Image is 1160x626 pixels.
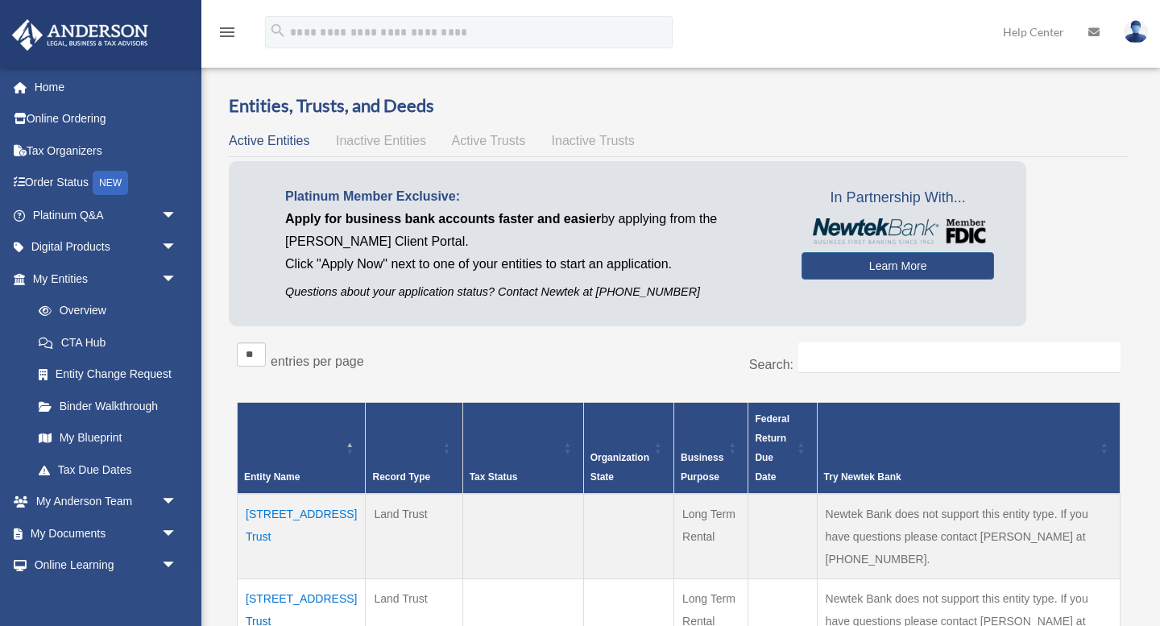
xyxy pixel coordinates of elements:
a: CTA Hub [23,326,193,359]
a: Binder Walkthrough [23,390,193,422]
span: Record Type [372,471,430,483]
span: arrow_drop_down [161,549,193,582]
a: Home [11,71,201,103]
a: Order StatusNEW [11,167,201,200]
a: Entity Change Request [23,359,193,391]
span: Organization State [590,452,649,483]
a: Digital Productsarrow_drop_down [11,231,201,263]
span: Active Entities [229,134,309,147]
th: Organization State: Activate to sort [583,402,673,494]
i: search [269,22,287,39]
span: arrow_drop_down [161,199,193,232]
a: My Anderson Teamarrow_drop_down [11,486,201,518]
i: menu [217,23,237,42]
td: Land Trust [366,494,462,579]
a: Overview [23,295,185,327]
span: Entity Name [244,471,300,483]
span: Federal Return Due Date [755,413,789,483]
a: Platinum Q&Aarrow_drop_down [11,199,201,231]
span: Tax Status [470,471,518,483]
th: Try Newtek Bank : Activate to sort [817,402,1120,494]
a: Tax Due Dates [23,454,193,486]
span: In Partnership With... [802,185,994,211]
span: arrow_drop_down [161,517,193,550]
span: Business Purpose [681,452,723,483]
span: arrow_drop_down [161,231,193,264]
a: My Entitiesarrow_drop_down [11,263,193,295]
a: Tax Organizers [11,135,201,167]
img: User Pic [1124,20,1148,44]
a: My Documentsarrow_drop_down [11,517,201,549]
a: Online Ordering [11,103,201,135]
img: NewtekBankLogoSM.png [810,218,986,244]
a: Learn More [802,252,994,280]
span: Inactive Entities [336,134,426,147]
div: NEW [93,171,128,195]
td: Long Term Rental [674,494,748,579]
p: Platinum Member Exclusive: [285,185,777,208]
span: Inactive Trusts [552,134,635,147]
p: Click "Apply Now" next to one of your entities to start an application. [285,253,777,276]
td: Newtek Bank does not support this entity type. If you have questions please contact [PERSON_NAME]... [817,494,1120,579]
span: Active Trusts [452,134,526,147]
a: menu [217,28,237,42]
th: Business Purpose: Activate to sort [674,402,748,494]
th: Record Type: Activate to sort [366,402,462,494]
h3: Entities, Trusts, and Deeds [229,93,1129,118]
label: entries per page [271,354,364,368]
a: My Blueprint [23,422,193,454]
td: [STREET_ADDRESS] Trust [238,494,366,579]
label: Search: [749,358,793,371]
img: Anderson Advisors Platinum Portal [7,19,153,51]
span: Apply for business bank accounts faster and easier [285,212,601,226]
th: Federal Return Due Date: Activate to sort [748,402,817,494]
span: arrow_drop_down [161,263,193,296]
span: arrow_drop_down [161,486,193,519]
a: Online Learningarrow_drop_down [11,549,201,582]
th: Entity Name: Activate to invert sorting [238,402,366,494]
p: Questions about your application status? Contact Newtek at [PHONE_NUMBER] [285,282,777,302]
th: Tax Status: Activate to sort [462,402,583,494]
div: Try Newtek Bank [824,467,1096,487]
p: by applying from the [PERSON_NAME] Client Portal. [285,208,777,253]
